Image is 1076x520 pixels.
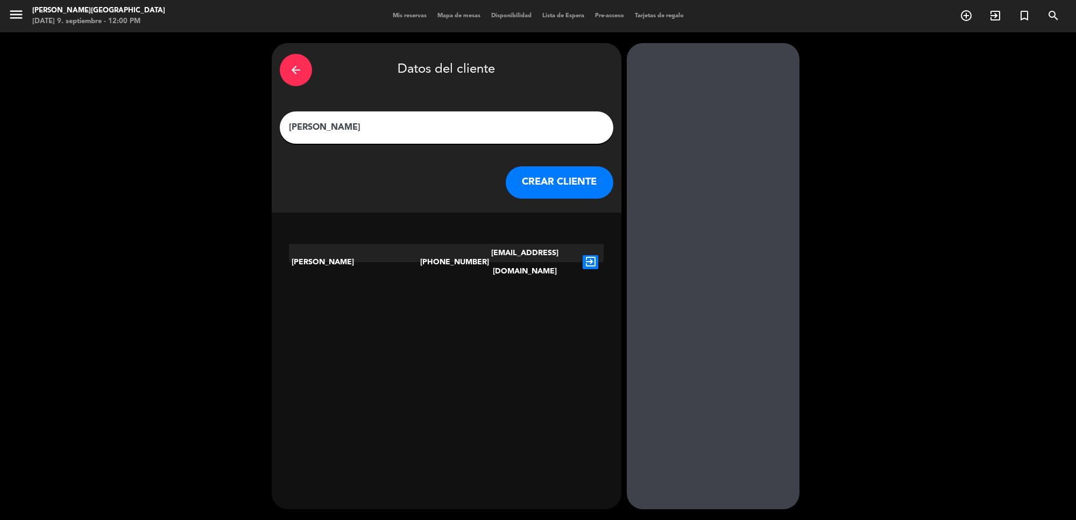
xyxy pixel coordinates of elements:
[989,9,1002,22] i: exit_to_app
[629,13,689,19] span: Tarjetas de regalo
[288,120,605,135] input: Escriba nombre, correo electrónico o número de teléfono...
[8,6,24,23] i: menu
[289,244,420,280] div: [PERSON_NAME]
[420,244,473,280] div: [PHONE_NUMBER]
[472,244,577,280] div: [EMAIL_ADDRESS][DOMAIN_NAME]
[387,13,432,19] span: Mis reservas
[289,64,302,76] i: arrow_back
[590,13,629,19] span: Pre-acceso
[960,9,973,22] i: add_circle_outline
[32,16,165,27] div: [DATE] 9. septiembre - 12:00 PM
[1047,9,1060,22] i: search
[583,255,598,269] i: exit_to_app
[537,13,590,19] span: Lista de Espera
[432,13,486,19] span: Mapa de mesas
[486,13,537,19] span: Disponibilidad
[1018,9,1031,22] i: turned_in_not
[32,5,165,16] div: [PERSON_NAME][GEOGRAPHIC_DATA]
[8,6,24,26] button: menu
[506,166,613,199] button: CREAR CLIENTE
[280,51,613,89] div: Datos del cliente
